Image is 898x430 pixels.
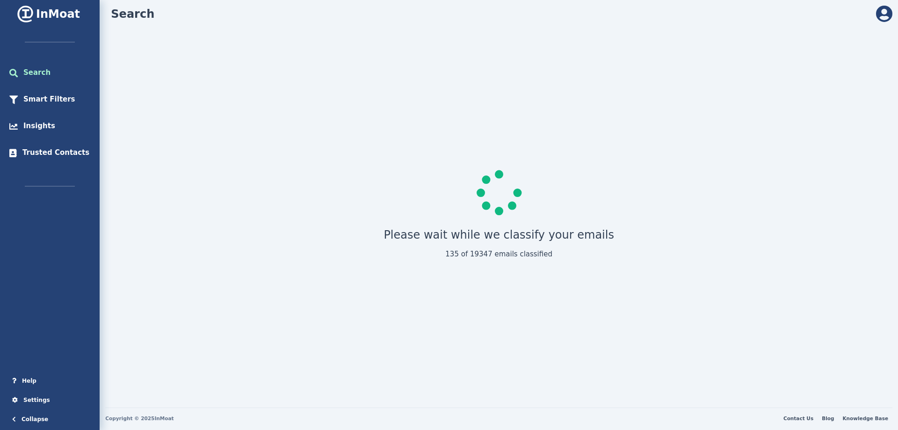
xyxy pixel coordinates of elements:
[779,414,818,423] a: Contact Us
[445,249,552,260] div: 135 of 19347 emails classified
[8,62,108,83] div: Search
[111,6,154,22] h2: Search
[17,6,34,22] img: logo
[16,415,48,423] div: Collapse
[105,414,368,423] div: Copyright © 2025
[18,396,50,404] div: Settings
[17,147,89,158] div: Trusted Contacts
[8,89,108,110] div: Smart Filters
[818,414,838,423] a: Blog
[16,377,36,385] div: Help
[36,6,80,22] span: InMoat
[11,392,100,408] div: Settings
[384,226,614,243] div: Please wait while we classify your emails
[8,142,108,163] div: Trusted Contacts
[18,121,55,131] div: Insights
[11,372,100,389] a: Help
[18,94,75,105] div: Smart Filters
[8,116,108,137] div: Insights
[838,414,892,423] a: Knowledge Base
[18,67,51,78] div: Search
[154,414,174,423] a: InMoat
